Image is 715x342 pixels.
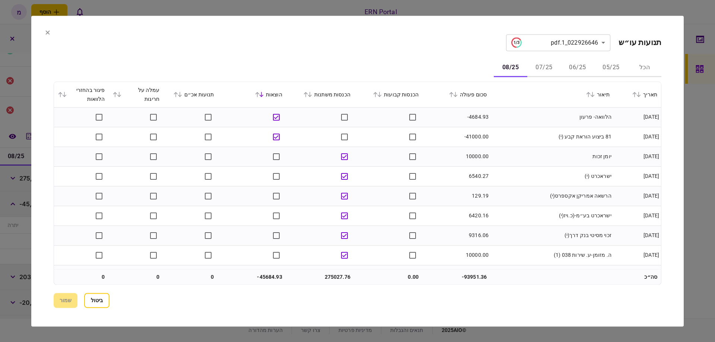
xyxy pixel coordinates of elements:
td: [DATE] [613,186,661,206]
td: [DATE] [613,265,661,285]
td: 10000.00 [422,147,490,167]
div: הוצאות [222,90,282,99]
td: 81 ביצוע הוראת קבע (י) [490,127,613,147]
td: -4684.93 [422,108,490,127]
div: פיגור בהחזרי הלוואות [58,86,105,103]
div: עמלה על חריגות [112,86,160,103]
td: [DATE] [613,226,661,246]
td: 129.19 [422,186,490,206]
td: יומן זכות [490,147,613,167]
td: 0.00 [354,269,422,284]
div: הכנסות קבועות [358,90,419,99]
td: [DATE] [613,127,661,147]
td: 9316.06 [422,226,490,246]
td: -41000.00 [422,127,490,147]
button: 06/25 [561,59,594,77]
td: -93951.36 [422,269,490,284]
div: תיאור [494,90,610,99]
td: 275027.76 [286,269,354,284]
td: הלוואה- פרעון [490,108,613,127]
td: 6420.16 [422,206,490,226]
div: סכום פעולה [426,90,487,99]
td: 0 [109,269,163,284]
td: עמלת מסלול [490,265,613,285]
td: [DATE] [613,206,661,226]
button: ביטול [84,293,109,308]
button: הכל [628,59,661,77]
h2: תנועות עו״ש [619,38,661,47]
td: [DATE] [613,108,661,127]
td: -45684.93 [218,269,286,284]
td: 10000.00 [422,246,490,265]
button: 07/25 [527,59,561,77]
td: [DATE] [613,147,661,167]
td: [DATE] [613,246,661,265]
td: 6540.27 [422,167,490,186]
div: 022926646_1.pdf [511,37,598,48]
button: 05/25 [594,59,628,77]
td: ישראכרט (י) [490,167,613,186]
td: סה״כ [613,269,661,284]
td: זכוי מסיטי בנק דרך(י) [490,226,613,246]
button: 08/25 [494,59,527,77]
td: הרשאה אמריקן אקספרס(י) [490,186,613,206]
td: [DATE] [613,167,661,186]
td: ישראכרט בע״מ-(כ.ויז(י) [490,206,613,226]
div: תאריך [617,90,657,99]
td: ה. מזומן-ע. שירות 038 (1) [490,246,613,265]
div: תנועות אכ״ם [167,90,214,99]
div: הכנסות משתנות [290,90,350,99]
td: -29.00 [422,265,490,285]
td: 0 [54,269,109,284]
td: 0 [163,269,218,284]
text: 1/3 [513,40,519,45]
